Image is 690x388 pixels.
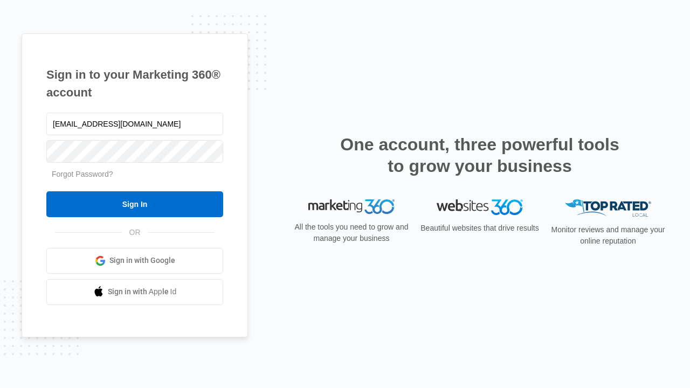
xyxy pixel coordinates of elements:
[419,223,540,234] p: Beautiful websites that drive results
[46,191,223,217] input: Sign In
[565,199,651,217] img: Top Rated Local
[109,255,175,266] span: Sign in with Google
[308,199,395,214] img: Marketing 360
[122,227,148,238] span: OR
[337,134,623,177] h2: One account, three powerful tools to grow your business
[46,66,223,101] h1: Sign in to your Marketing 360® account
[108,286,177,297] span: Sign in with Apple Id
[46,279,223,305] a: Sign in with Apple Id
[46,248,223,274] a: Sign in with Google
[291,221,412,244] p: All the tools you need to grow and manage your business
[437,199,523,215] img: Websites 360
[46,113,223,135] input: Email
[52,170,113,178] a: Forgot Password?
[548,224,668,247] p: Monitor reviews and manage your online reputation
